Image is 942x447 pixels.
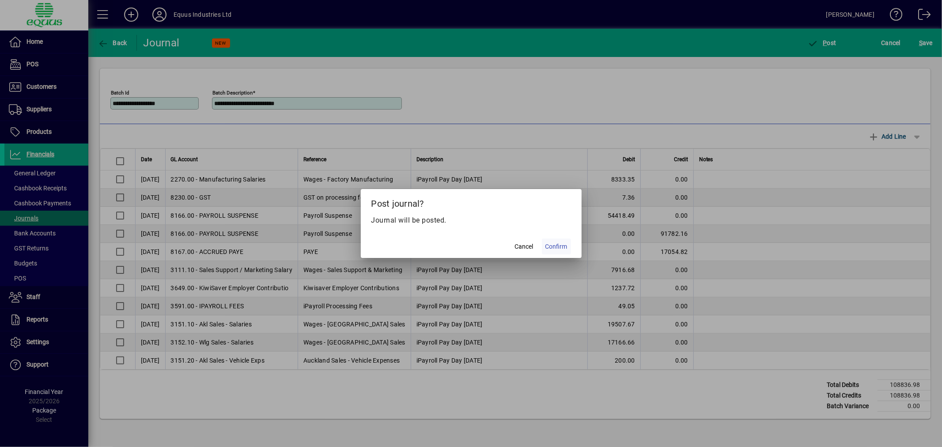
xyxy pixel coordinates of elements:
[371,215,571,226] p: Journal will be posted.
[515,242,533,251] span: Cancel
[361,189,582,215] h2: Post journal?
[542,239,571,254] button: Confirm
[545,242,567,251] span: Confirm
[510,239,538,254] button: Cancel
